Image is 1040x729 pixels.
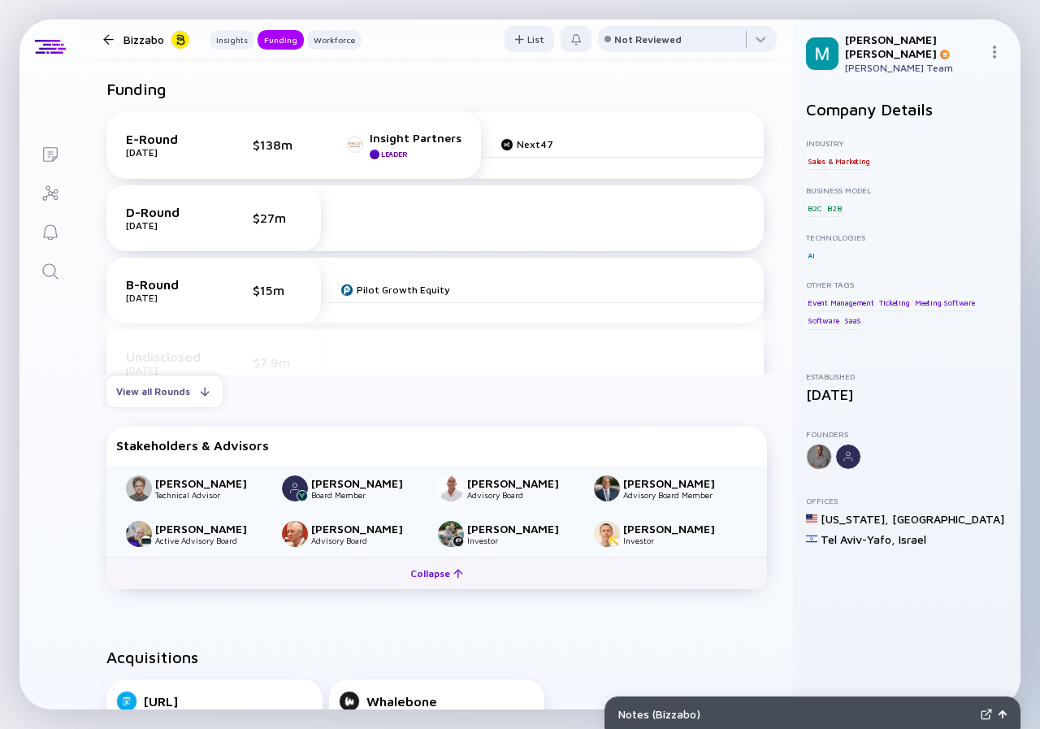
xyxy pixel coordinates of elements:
div: Pilot Growth Equity [357,284,450,296]
div: Leader [381,150,407,158]
div: Other Tags [806,280,1007,289]
div: Business Model [806,185,1007,195]
div: Active Advisory Board [155,536,262,545]
div: [DATE] [126,146,207,158]
div: Sales & Marketing [806,153,872,169]
div: Bizzabo [123,29,190,50]
img: Natalie Refuah picture [282,475,308,501]
div: [PERSON_NAME] [155,476,262,490]
img: Menu [988,46,1001,59]
img: Open Notes [999,710,1007,718]
button: List [505,26,554,52]
div: Event Management [806,294,876,310]
img: Ariel Finkelstein picture [126,521,152,547]
h2: Funding [106,80,167,98]
div: Next47 [517,138,553,150]
img: Sagi Dudai picture [438,475,464,501]
div: Stakeholders & Advisors [116,438,757,453]
div: Meeting Software [913,294,977,310]
div: AI [806,247,817,263]
div: Tel Aviv-Yafo , [821,532,895,546]
a: Insight PartnersLeader [347,131,461,159]
a: Investor Map [19,172,80,211]
img: Russell Mikowski picture [594,475,620,501]
div: Not Reviewed [614,33,682,46]
div: Software [806,313,840,329]
div: [PERSON_NAME] [467,476,574,490]
div: Established [806,371,1007,381]
div: [DATE] [126,292,207,304]
div: [GEOGRAPHIC_DATA] [892,512,1004,526]
a: Pilot Growth Equity [340,284,450,296]
div: Offices [806,496,1007,506]
div: B-Round [126,277,207,292]
div: D-Round [126,205,207,219]
img: United States Flag [806,513,817,524]
div: Advisory Board [467,490,574,500]
div: [PERSON_NAME] [467,522,574,536]
div: View all Rounds [106,379,223,404]
img: Expand Notes [981,709,992,720]
img: Gigi Levy-Weiss picture [438,521,464,547]
div: [PERSON_NAME] [PERSON_NAME] [845,33,981,60]
button: Insights [210,30,254,50]
div: [US_STATE] , [821,512,889,526]
div: Industry [806,138,1007,148]
img: Ron Bekkerman picture [282,521,308,547]
a: Whalebone [339,691,437,712]
div: [PERSON_NAME] [311,476,418,490]
div: Technical Advisor [155,490,262,500]
div: $138m [253,137,301,152]
div: B2C [806,200,823,216]
div: List [505,27,554,52]
div: [PERSON_NAME] [155,522,262,536]
div: Technologies [806,232,1007,242]
img: Mordechai Profile Picture [806,37,838,70]
a: Reminders [19,211,80,250]
button: Workforce [307,30,362,50]
a: Next47 [500,138,553,150]
img: Israel Flag [806,533,817,545]
div: Notes ( Bizzabo ) [618,707,974,721]
button: Collapse [106,557,767,589]
div: Ticketing [877,294,911,310]
div: Board Member [311,490,418,500]
div: $27m [253,210,301,225]
div: Insight Partners [370,131,461,145]
div: Funding [258,32,304,48]
div: [PERSON_NAME] [623,522,730,536]
button: Funding [258,30,304,50]
div: [PERSON_NAME] [623,476,730,490]
button: View all Rounds [106,375,223,407]
div: Advisory Board Member [623,490,730,500]
div: $15m [253,283,301,297]
div: [PERSON_NAME] Team [845,62,981,74]
h2: Acquisitions [106,648,767,666]
div: B2B [825,200,843,216]
div: Collapse [401,561,473,586]
div: Founders [806,429,1007,439]
div: Workforce [307,32,362,48]
div: Advisory Board [311,536,418,545]
a: Lists [19,133,80,172]
a: [URL] [116,691,178,712]
div: E-Round [126,132,207,146]
div: [DATE] [806,386,1007,403]
div: [DATE] [126,219,207,232]
div: Investor [623,536,730,545]
div: Insights [210,32,254,48]
div: [PERSON_NAME] [311,522,418,536]
img: Gleb Skorobahatko picture [126,475,152,501]
div: SaaS [843,313,863,329]
div: Investor [467,536,574,545]
div: Israel [899,532,926,546]
a: Search [19,250,80,289]
h2: Company Details [806,100,1007,119]
img: Ofer Lazovski picture [594,521,620,547]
